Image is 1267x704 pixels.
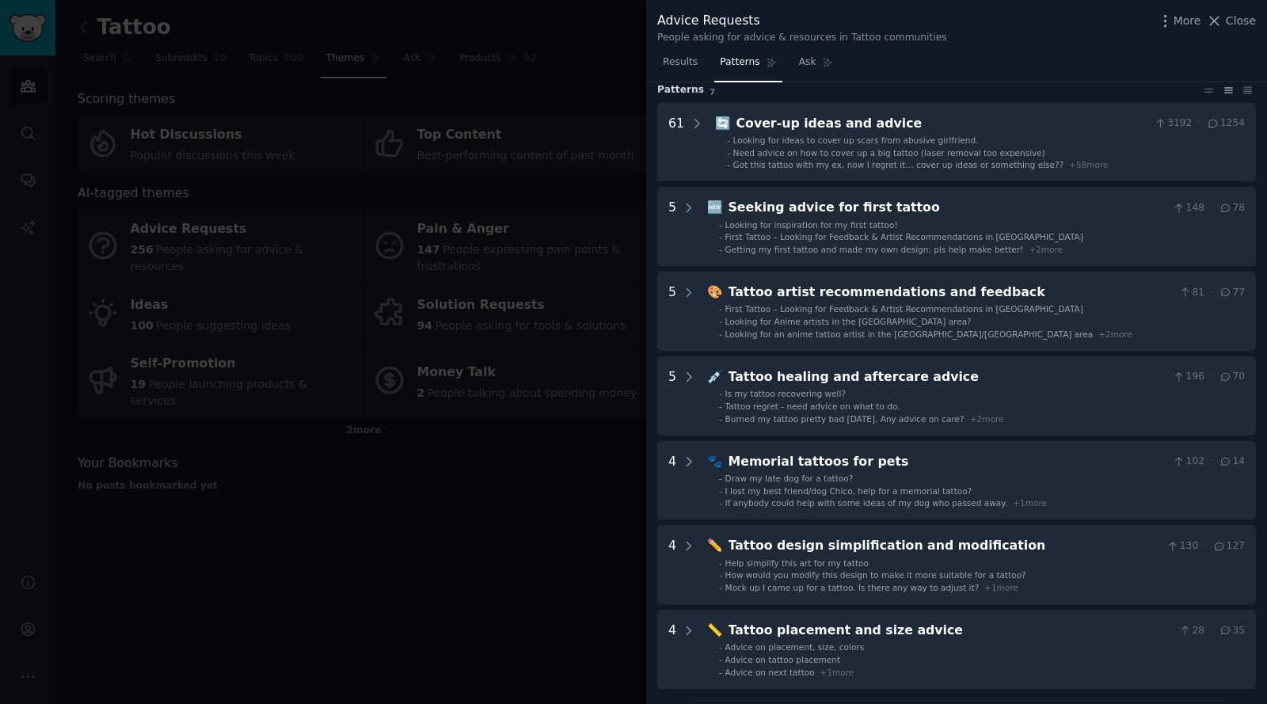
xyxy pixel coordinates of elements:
div: - [719,582,722,593]
span: · [1210,624,1213,638]
div: Memorial tattoos for pets [729,452,1167,472]
span: Need advice on how to cover up a big tattoo (laser removal too expensive) [733,148,1045,158]
span: 14 [1219,455,1245,469]
span: Looking for inspiration for my first tattoo! [725,220,898,230]
span: 7 [710,87,715,97]
span: + 1 more [984,583,1018,592]
span: 127 [1212,539,1245,554]
span: Patterns [720,55,759,70]
div: - [719,231,722,242]
button: More [1157,13,1201,29]
button: Close [1206,13,1256,29]
span: First Tattoo – Looking for Feedback & Artist Recommendations in [GEOGRAPHIC_DATA] [725,304,1083,314]
span: Looking for ideas to cover up scars from abusive girlfriend. [733,135,979,145]
span: 81 [1178,286,1204,300]
span: Draw my late dog for a tattoo? [725,474,854,483]
span: Getting my first tattoo and made my own design: pls help make better! [725,245,1024,254]
div: - [719,473,722,484]
a: Results [657,50,703,82]
span: Burned my tattoo pretty bad [DATE]. Any advice on care? [725,414,965,424]
div: 5 [668,198,676,255]
span: · [1210,455,1213,469]
span: 🔄 [715,116,731,131]
span: Results [663,55,698,70]
span: 28 [1178,624,1204,638]
span: Tattoo regret - need advice on what to do. [725,401,900,411]
span: How would you modify this design to make it more suitable for a tattoo? [725,570,1026,580]
span: + 2 more [1029,245,1063,254]
div: - [727,135,730,146]
div: - [719,388,722,399]
span: Advice on placement, size, colors [725,642,865,652]
span: 130 [1166,539,1198,554]
span: Pattern s [657,83,704,97]
span: If anybody could help with some ideas of my dog who passed away. [725,498,1008,508]
span: 💉 [707,369,723,384]
span: I lost my best friend/dog Chico, help for a memorial tattoo? [725,486,972,496]
a: Ask [793,50,839,82]
span: Ask [799,55,816,70]
span: · [1210,201,1213,215]
div: 5 [668,367,676,424]
span: 1254 [1206,116,1245,131]
div: - [719,401,722,412]
div: 5 [668,283,676,340]
span: 148 [1172,201,1204,215]
span: + 2 more [1098,329,1132,339]
span: Help simplify this art for my tattoo [725,558,869,568]
div: 4 [668,452,676,509]
span: Advice on tattoo placement [725,655,840,664]
div: 4 [668,536,676,593]
div: People asking for advice & resources in Tattoo communities [657,31,947,45]
div: 61 [668,114,684,171]
div: - [719,569,722,580]
div: Cover-up ideas and advice [736,114,1148,134]
div: - [727,147,730,158]
div: - [719,219,722,230]
span: Looking for an anime tattoo artist in the [GEOGRAPHIC_DATA]/[GEOGRAPHIC_DATA] area [725,329,1094,339]
span: Close [1226,13,1256,29]
div: Seeking advice for first tattoo [729,198,1167,218]
span: 🆕 [707,200,723,215]
div: 4 [668,621,676,678]
span: + 1 more [1013,498,1047,508]
div: Tattoo design simplification and modification [729,536,1161,556]
span: 70 [1219,370,1245,384]
span: Mock up I came up for a tattoo. Is there any way to adjust it? [725,583,980,592]
span: · [1204,539,1207,554]
div: - [719,557,722,569]
span: + 2 more [970,414,1004,424]
div: Advice Requests [657,11,947,31]
a: Patterns [714,50,782,82]
div: Tattoo placement and size advice [729,621,1173,641]
div: - [719,667,722,678]
div: - [719,244,722,255]
span: Advice on next tattoo [725,668,815,677]
span: 🎨 [707,284,723,299]
div: - [719,485,722,497]
span: 196 [1172,370,1204,384]
span: 78 [1219,201,1245,215]
div: - [719,303,722,314]
div: - [727,159,730,170]
div: - [719,329,722,340]
span: 🐾 [707,454,723,469]
span: · [1197,116,1200,131]
div: - [719,497,722,508]
div: - [719,641,722,653]
span: 📏 [707,622,723,637]
span: More [1174,13,1201,29]
span: 3192 [1154,116,1193,131]
span: + 1 more [820,668,854,677]
span: 77 [1219,286,1245,300]
div: - [719,316,722,327]
div: - [719,654,722,665]
span: · [1210,370,1213,384]
span: First Tattoo – Looking for Feedback & Artist Recommendations in [GEOGRAPHIC_DATA] [725,232,1083,242]
span: · [1210,286,1213,300]
span: Looking for Anime artists in the [GEOGRAPHIC_DATA] area? [725,317,972,326]
span: Got this tattoo with my ex, now I regret it… cover up ideas or something else?? [733,160,1064,169]
div: - [719,413,722,424]
div: Tattoo artist recommendations and feedback [729,283,1173,303]
span: ✏️ [707,538,723,553]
